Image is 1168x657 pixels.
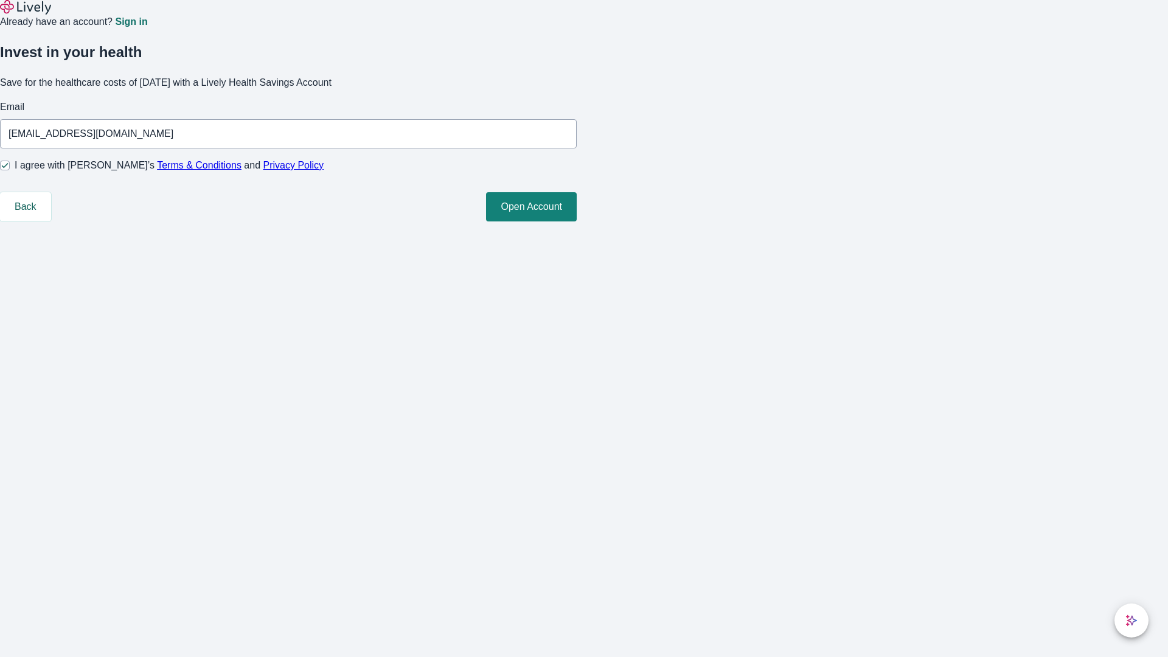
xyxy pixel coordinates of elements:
button: Open Account [486,192,577,221]
a: Sign in [115,17,147,27]
a: Terms & Conditions [157,160,242,170]
a: Privacy Policy [263,160,324,170]
button: chat [1114,603,1149,638]
svg: Lively AI Assistant [1125,614,1138,627]
span: I agree with [PERSON_NAME]’s and [15,158,324,173]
